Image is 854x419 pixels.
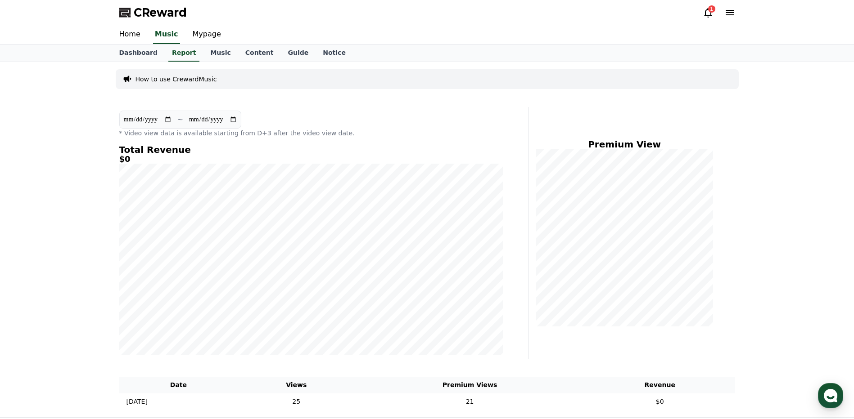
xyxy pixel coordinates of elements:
a: Music [153,25,180,44]
a: Guide [280,45,316,62]
a: 1 [703,7,714,18]
a: Notice [316,45,353,62]
a: Mypage [185,25,228,44]
th: Revenue [585,377,735,393]
h4: Total Revenue [119,145,503,155]
td: $0 [585,393,735,410]
h4: Premium View [536,139,714,149]
span: CReward [134,5,187,20]
th: Date [119,377,238,393]
a: CReward [119,5,187,20]
p: [DATE] [127,397,148,406]
a: Home [112,25,148,44]
a: How to use CrewardMusic [136,75,217,84]
a: Music [203,45,238,62]
a: Content [238,45,281,62]
td: 25 [238,393,355,410]
p: ~ [177,114,183,125]
p: * Video view data is available starting from D+3 after the video view date. [119,129,503,138]
td: 21 [355,393,585,410]
th: Premium Views [355,377,585,393]
a: Dashboard [112,45,165,62]
th: Views [238,377,355,393]
a: Report [168,45,200,62]
div: 1 [708,5,715,13]
h5: $0 [119,155,503,164]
